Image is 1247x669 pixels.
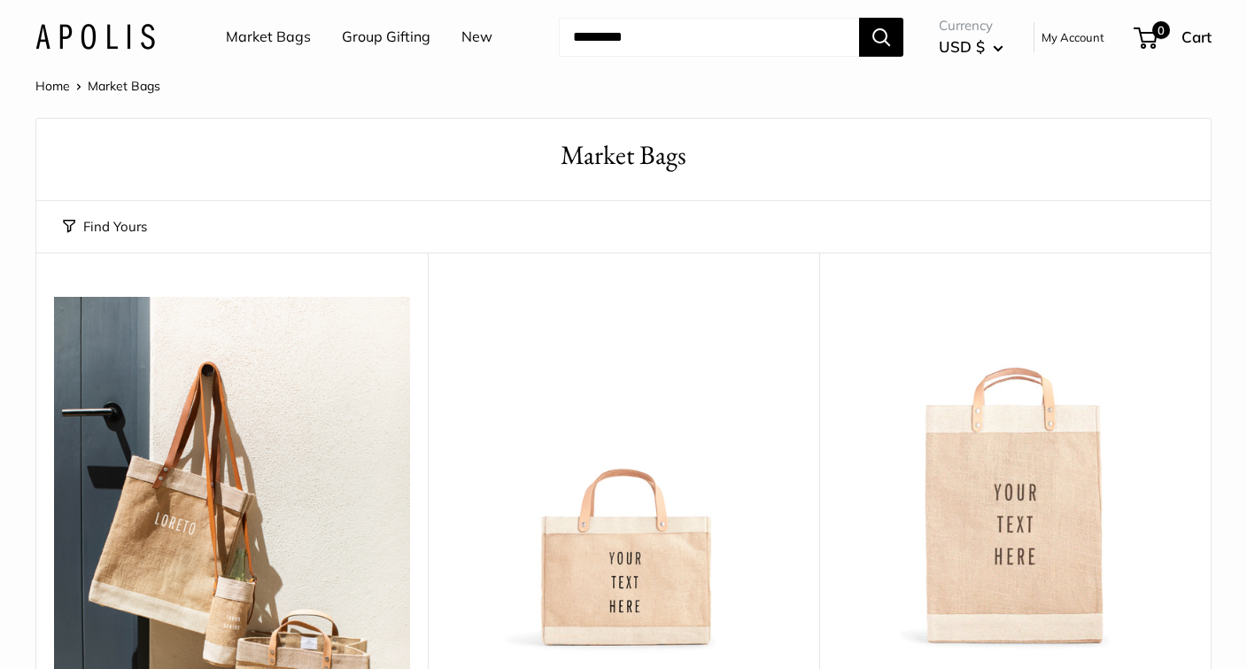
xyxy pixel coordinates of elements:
[63,214,147,239] button: Find Yours
[837,297,1193,653] img: Market Bag in Natural
[445,297,802,653] a: Petite Market Bag in Naturaldescription_Effortless style that elevates every moment
[1042,27,1104,48] a: My Account
[559,18,859,57] input: Search...
[939,37,985,56] span: USD $
[35,24,155,50] img: Apolis
[35,74,160,97] nav: Breadcrumb
[1135,23,1212,51] a: 0 Cart
[461,24,492,51] a: New
[445,297,802,653] img: Petite Market Bag in Natural
[88,78,160,94] span: Market Bags
[939,13,1003,38] span: Currency
[35,78,70,94] a: Home
[226,24,311,51] a: Market Bags
[939,33,1003,61] button: USD $
[859,18,903,57] button: Search
[1152,21,1170,39] span: 0
[63,136,1184,175] h1: Market Bags
[342,24,430,51] a: Group Gifting
[1181,27,1212,46] span: Cart
[837,297,1193,653] a: Market Bag in NaturalMarket Bag in Natural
